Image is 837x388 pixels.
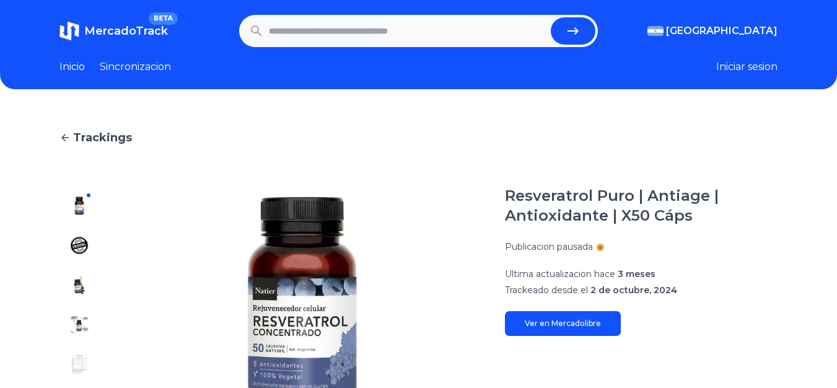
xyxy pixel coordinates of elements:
[59,21,79,41] img: MercadoTrack
[505,284,588,296] span: Trackeado desde el
[149,12,178,25] span: BETA
[69,236,89,255] img: Resveratrol Puro | Antiage | Antioxidante | X50 Cáps
[59,60,85,74] a: Inicio
[505,311,621,336] a: Ver en Mercadolibre
[647,26,664,36] img: Argentina
[69,275,89,295] img: Resveratrol Puro | Antiage | Antioxidante | X50 Cáps
[73,129,132,146] span: Trackings
[84,24,168,38] span: MercadoTrack
[100,60,171,74] a: Sincronizacion
[69,315,89,335] img: Resveratrol Puro | Antiage | Antioxidante | X50 Cáps
[69,355,89,374] img: Resveratrol Puro | Antiage | Antioxidante | X50 Cáps
[69,196,89,216] img: Resveratrol Puro | Antiage | Antioxidante | X50 Cáps
[618,268,655,280] span: 3 meses
[505,268,615,280] span: Ultima actualizacion hace
[59,21,168,41] a: MercadoTrackBETA
[716,60,778,74] button: Iniciar sesion
[666,24,778,38] span: [GEOGRAPHIC_DATA]
[505,186,778,226] h1: Resveratrol Puro | Antiage | Antioxidante | X50 Cáps
[59,129,778,146] a: Trackings
[590,284,677,296] span: 2 de octubre, 2024
[647,24,778,38] button: [GEOGRAPHIC_DATA]
[505,240,593,253] p: Publicacion pausada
